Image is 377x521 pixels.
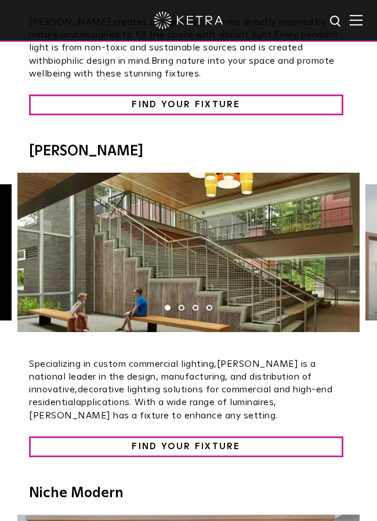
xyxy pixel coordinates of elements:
[29,359,217,369] span: Specializing in custom commercial lighting,
[329,14,343,29] img: search icon
[29,486,348,500] h4: Niche Modern
[154,12,223,29] img: ketra-logo-2019-white
[29,30,338,65] span: Every pendant light is from non-toxic and sustainable sources and is created with
[29,436,343,457] a: FIND YOUR FIXTURE
[350,14,362,25] img: Hamburger%20Nav.svg
[17,173,360,332] img: Lumetta_KetraReadySolutions-03.jpg
[29,16,348,80] p: biophilic design in mind.
[29,385,332,407] span: decorative lighting solutions for commercial and high-end residential
[29,94,343,115] a: FIND YOUR FIXTURE
[29,398,278,420] span: applications. With a wide range of luminaires, [PERSON_NAME] has a fixture to enhance any setting.
[29,56,335,78] span: Bring nature into your space and promote wellbeing with these stunning fixtures.
[29,144,348,158] h4: [PERSON_NAME]
[217,359,299,369] span: [PERSON_NAME]
[29,359,316,394] span: is a national leader in the design, manufacturing, and distribution of innovative,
